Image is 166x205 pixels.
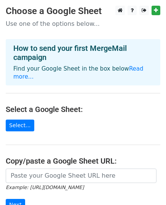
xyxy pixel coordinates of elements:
[13,44,153,62] h4: How to send your first MergeMail campaign
[13,65,144,80] a: Read more...
[6,156,160,166] h4: Copy/paste a Google Sheet URL:
[6,169,156,183] input: Paste your Google Sheet URL here
[6,20,160,28] p: Use one of the options below...
[6,105,160,114] h4: Select a Google Sheet:
[6,184,84,190] small: Example: [URL][DOMAIN_NAME]
[6,120,34,131] a: Select...
[13,65,153,81] p: Find your Google Sheet in the box below
[6,6,160,17] h3: Choose a Google Sheet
